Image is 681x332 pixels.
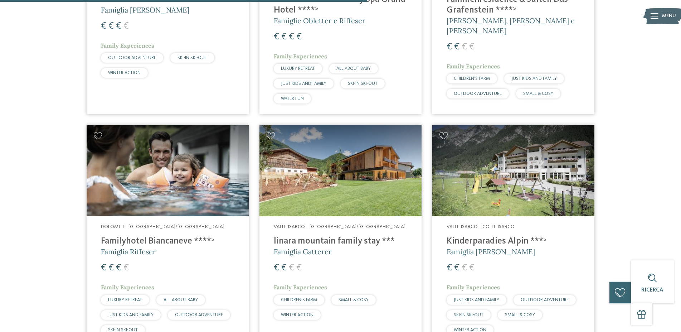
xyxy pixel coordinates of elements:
span: SKI-IN SKI-OUT [177,56,207,60]
span: Famiglie Obletter e Riffeser [274,16,365,25]
span: € [462,42,467,52]
span: € [289,32,294,42]
span: Famiglia [PERSON_NAME] [101,5,189,14]
span: OUTDOOR ADVENTURE [108,56,156,60]
span: JUST KIDS AND FAMILY [454,298,499,302]
span: Famiglia [PERSON_NAME] [447,247,535,256]
span: [PERSON_NAME], [PERSON_NAME] e [PERSON_NAME] [447,16,575,35]
span: Family Experiences [274,53,327,60]
h4: Familyhotel Biancaneve ****ˢ [101,236,234,247]
span: € [116,263,121,273]
span: OUTDOOR ADVENTURE [521,298,569,302]
span: JUST KIDS AND FAMILY [511,76,557,81]
span: € [296,263,302,273]
span: € [108,263,114,273]
span: Famiglia Gatterer [274,247,332,256]
span: € [469,263,475,273]
span: Family Experiences [447,284,500,291]
span: SKI-IN SKI-OUT [454,313,483,317]
h4: Kinderparadies Alpin ***ˢ [447,236,580,247]
img: Cercate un hotel per famiglie? Qui troverete solo i migliori! [87,125,249,216]
span: LUXURY RETREAT [108,298,142,302]
span: SMALL & COSY [505,313,535,317]
span: SKI-IN SKI-OUT [348,81,378,86]
span: € [462,263,467,273]
span: WINTER ACTION [108,71,141,75]
img: Kinderparadies Alpin ***ˢ [432,125,594,216]
span: Family Experiences [274,284,327,291]
span: € [447,263,452,273]
span: € [289,263,294,273]
span: Dolomiti – [GEOGRAPHIC_DATA]/[GEOGRAPHIC_DATA] [101,224,224,229]
span: JUST KIDS AND FAMILY [108,313,154,317]
span: Family Experiences [447,63,500,70]
span: Valle Isarco – [GEOGRAPHIC_DATA]/[GEOGRAPHIC_DATA] [274,224,405,229]
span: € [108,21,114,31]
span: OUTDOOR ADVENTURE [454,91,502,96]
span: € [123,263,129,273]
span: € [116,21,121,31]
span: € [281,263,287,273]
span: LUXURY RETREAT [281,66,315,71]
span: € [123,21,129,31]
img: Cercate un hotel per famiglie? Qui troverete solo i migliori! [259,125,422,216]
span: WATER FUN [281,96,304,101]
span: € [454,42,459,52]
span: € [274,32,279,42]
span: SMALL & COSY [339,298,369,302]
span: € [447,42,452,52]
span: € [296,32,302,42]
span: € [469,42,475,52]
span: CHILDREN’S FARM [454,76,490,81]
span: JUST KIDS AND FAMILY [281,81,326,86]
span: € [274,263,279,273]
span: € [454,263,459,273]
h4: linara mountain family stay *** [274,236,407,247]
span: ALL ABOUT BABY [336,66,371,71]
span: Family Experiences [101,42,154,49]
span: OUTDOOR ADVENTURE [175,313,223,317]
span: Famiglia Riffeser [101,247,156,256]
span: Valle Isarco – Colle Isarco [447,224,515,229]
span: CHILDREN’S FARM [281,298,317,302]
span: SMALL & COSY [523,91,553,96]
span: ALL ABOUT BABY [164,298,198,302]
span: € [101,21,106,31]
span: € [281,32,287,42]
span: Ricerca [641,287,663,293]
span: Family Experiences [101,284,154,291]
span: € [101,263,106,273]
span: WINTER ACTION [281,313,313,317]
